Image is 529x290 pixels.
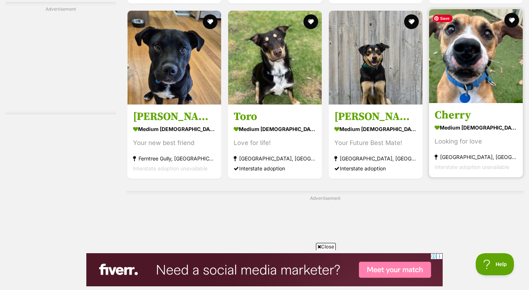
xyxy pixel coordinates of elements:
[234,124,316,135] strong: medium [DEMOGRAPHIC_DATA] Dog
[329,11,422,105] img: Bert - Australian Kelpie Dog
[334,124,417,135] strong: medium [DEMOGRAPHIC_DATA] Dog
[435,164,509,170] span: Interstate adoption unavailable
[404,14,418,29] button: favourite
[6,2,116,115] div: Advertisement
[133,154,216,164] strong: Ferntree Gully, [GEOGRAPHIC_DATA]
[228,105,322,179] a: Toro medium [DEMOGRAPHIC_DATA] Dog Love for life! [GEOGRAPHIC_DATA], [GEOGRAPHIC_DATA] Interstate...
[334,138,417,148] div: Your Future Best Mate!
[435,137,517,147] div: Looking for love
[504,13,519,28] button: favourite
[435,109,517,123] h3: Cherry
[133,166,208,172] span: Interstate adoption unavailable
[334,154,417,164] strong: [GEOGRAPHIC_DATA], [GEOGRAPHIC_DATA]
[228,11,322,105] img: Toro - Australian Kelpie Dog
[203,14,217,29] button: favourite
[133,110,216,124] h3: [PERSON_NAME]
[234,110,316,124] h3: Toro
[334,110,417,124] h3: [PERSON_NAME]
[429,103,523,178] a: Cherry medium [DEMOGRAPHIC_DATA] Dog Looking for love [GEOGRAPHIC_DATA], [GEOGRAPHIC_DATA] Inters...
[435,152,517,162] strong: [GEOGRAPHIC_DATA], [GEOGRAPHIC_DATA]
[334,164,417,174] div: Interstate adoption
[234,164,316,174] div: Interstate adoption
[127,105,221,179] a: [PERSON_NAME] medium [DEMOGRAPHIC_DATA] Dog Your new best friend Ferntree Gully, [GEOGRAPHIC_DATA...
[6,15,116,107] iframe: Advertisement
[127,11,221,105] img: Charlie - Staffordshire Bull Terrier x Mixed breed Dog
[316,243,336,250] span: Close
[234,154,316,164] strong: [GEOGRAPHIC_DATA], [GEOGRAPHIC_DATA]
[86,253,443,286] iframe: Advertisement
[133,138,216,148] div: Your new best friend
[234,138,316,148] div: Love for life!
[329,105,422,179] a: [PERSON_NAME] medium [DEMOGRAPHIC_DATA] Dog Your Future Best Mate! [GEOGRAPHIC_DATA], [GEOGRAPHIC...
[435,123,517,133] strong: medium [DEMOGRAPHIC_DATA] Dog
[476,253,514,275] iframe: Help Scout Beacon - Open
[429,9,523,103] img: Cherry - American Staffy Dog
[433,15,453,22] span: Save
[133,124,216,135] strong: medium [DEMOGRAPHIC_DATA] Dog
[303,14,318,29] button: favourite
